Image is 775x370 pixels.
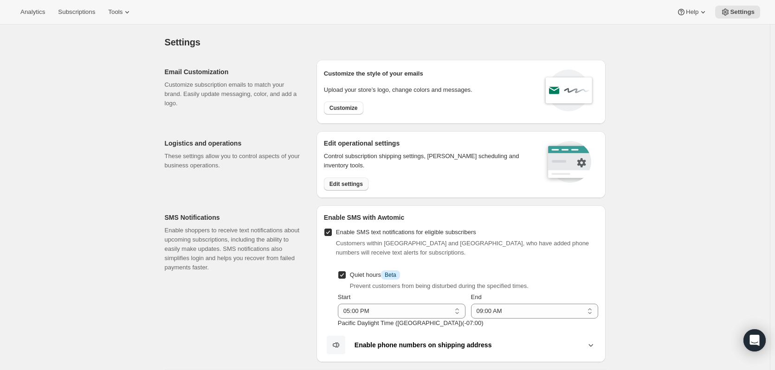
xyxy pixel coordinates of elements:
[20,8,45,16] span: Analytics
[338,293,350,300] span: Start
[324,213,598,222] h2: Enable SMS with Awtomic
[324,335,598,355] button: Enable phone numbers on shipping address
[165,139,302,148] h2: Logistics and operations
[324,178,368,191] button: Edit settings
[165,80,302,108] p: Customize subscription emails to match your brand. Easily update messaging, color, and add a logo.
[715,6,760,19] button: Settings
[350,282,529,289] span: Prevent customers from being disturbed during the specified times.
[324,69,423,78] p: Customize the style of your emails
[165,37,200,47] span: Settings
[336,229,476,236] span: Enable SMS text notifications for eligible subscribers
[58,8,95,16] span: Subscriptions
[165,152,302,170] p: These settings allow you to control aspects of your business operations.
[165,213,302,222] h2: SMS Notifications
[350,271,400,278] span: Quiet hours
[730,8,755,16] span: Settings
[165,226,302,272] p: Enable shoppers to receive text notifications about upcoming subscriptions, including the ability...
[336,240,589,256] span: Customers within [GEOGRAPHIC_DATA] and [GEOGRAPHIC_DATA], who have added phone numbers will recei...
[324,85,472,95] p: Upload your store’s logo, change colors and messages.
[329,104,358,112] span: Customize
[385,271,396,279] span: Beta
[324,139,531,148] h2: Edit operational settings
[355,341,492,349] b: Enable phone numbers on shipping address
[108,8,123,16] span: Tools
[15,6,51,19] button: Analytics
[329,180,363,188] span: Edit settings
[471,293,482,300] span: End
[165,67,302,77] h2: Email Customization
[103,6,137,19] button: Tools
[743,329,766,351] div: Open Intercom Messenger
[686,8,698,16] span: Help
[671,6,713,19] button: Help
[52,6,101,19] button: Subscriptions
[324,152,531,170] p: Control subscription shipping settings, [PERSON_NAME] scheduling and inventory tools.
[324,102,363,115] button: Customize
[338,319,598,328] p: Pacific Daylight Time ([GEOGRAPHIC_DATA]) ( -07 : 00 )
